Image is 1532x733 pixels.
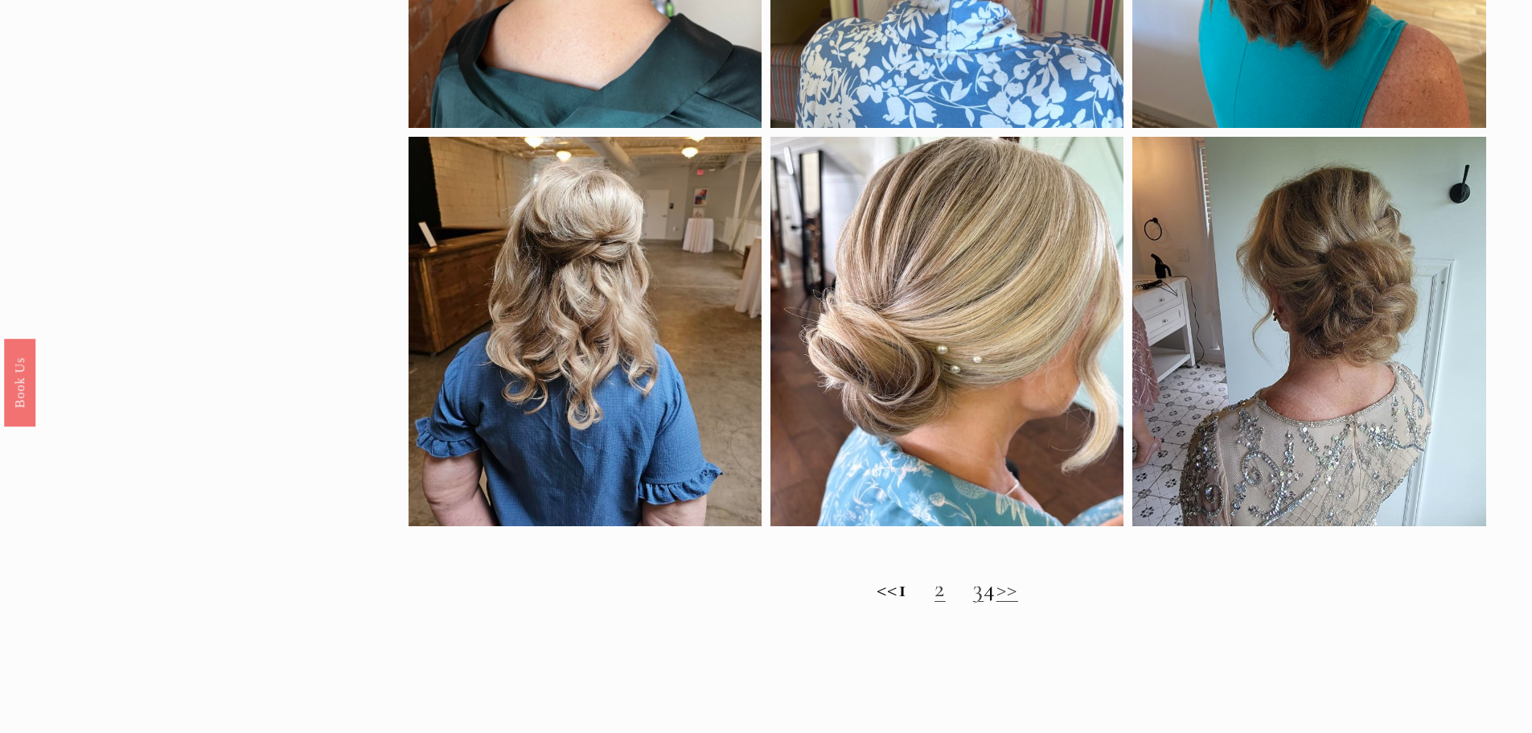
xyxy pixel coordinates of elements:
a: Book Us [4,338,35,426]
strong: 1 [898,574,908,603]
h2: << 4 [409,574,1486,603]
a: >> [996,574,1018,603]
a: 3 [973,574,984,603]
a: 2 [934,574,946,603]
